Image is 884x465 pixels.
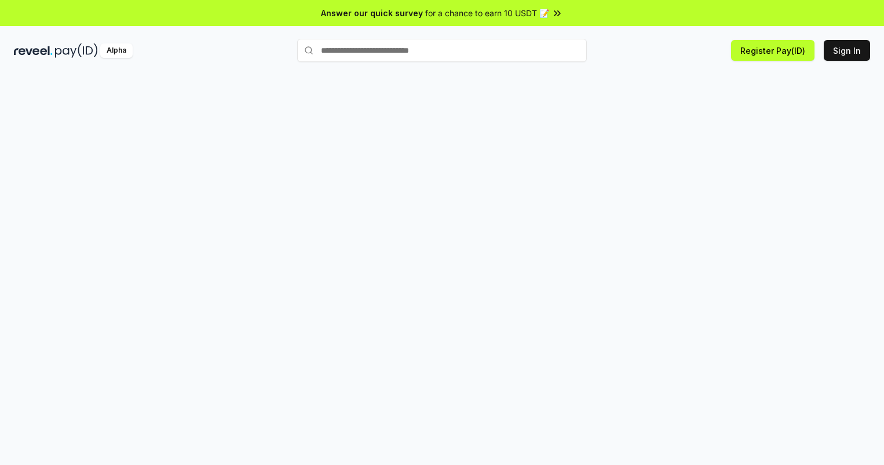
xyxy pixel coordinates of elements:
[100,43,133,58] div: Alpha
[731,40,814,61] button: Register Pay(ID)
[824,40,870,61] button: Sign In
[55,43,98,58] img: pay_id
[425,7,549,19] span: for a chance to earn 10 USDT 📝
[14,43,53,58] img: reveel_dark
[321,7,423,19] span: Answer our quick survey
